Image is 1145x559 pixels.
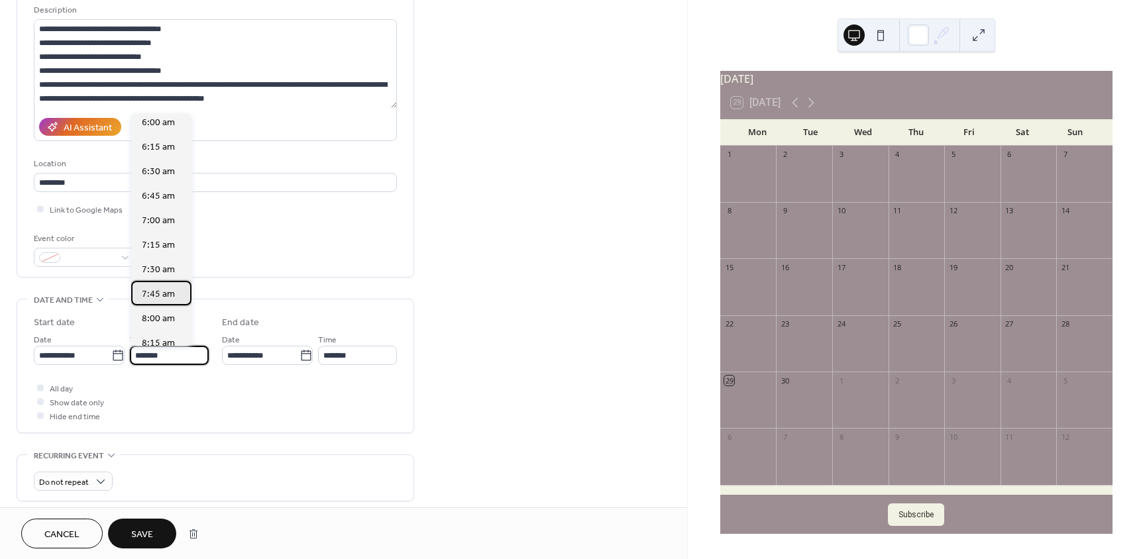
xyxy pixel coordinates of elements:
span: Show date only [50,396,104,410]
div: Event color [34,232,133,246]
span: Cancel [44,528,80,542]
div: AI Assistant [64,121,112,135]
div: 13 [1005,206,1014,216]
div: 24 [836,319,846,329]
div: 3 [948,376,958,385]
button: Save [108,519,176,548]
div: 5 [1060,376,1070,385]
div: 7 [780,432,790,442]
div: Location [34,157,394,171]
div: Tue [784,119,837,146]
span: Hide end time [50,410,100,424]
div: 1 [724,150,734,160]
div: 8 [724,206,734,216]
div: 15 [724,262,734,272]
div: 26 [948,319,958,329]
div: 20 [1005,262,1014,272]
button: Cancel [21,519,103,548]
div: Wed [837,119,890,146]
span: Recurring event [34,449,104,463]
div: [DATE] [720,71,1113,87]
span: 7:15 am [142,238,175,252]
span: Date and time [34,293,93,307]
div: Fri [943,119,996,146]
div: 6 [724,432,734,442]
span: Do not repeat [39,475,89,490]
span: 7:30 am [142,263,175,277]
div: Thu [890,119,943,146]
div: 22 [724,319,734,329]
span: Link to Google Maps [50,203,123,217]
div: 1 [836,376,846,385]
span: 6:00 am [142,116,175,130]
div: 25 [893,319,902,329]
div: 16 [780,262,790,272]
div: 12 [948,206,958,216]
span: Time [318,333,337,347]
div: End date [222,316,259,330]
div: 11 [893,206,902,216]
div: Mon [731,119,784,146]
div: 4 [1005,376,1014,385]
div: 5 [948,150,958,160]
span: 7:00 am [142,214,175,228]
div: 10 [948,432,958,442]
div: 3 [836,150,846,160]
div: 28 [1060,319,1070,329]
span: 7:45 am [142,287,175,301]
div: 29 [724,376,734,385]
div: 19 [948,262,958,272]
span: 8:00 am [142,312,175,326]
span: All day [50,382,73,396]
div: Sun [1049,119,1102,146]
div: 6 [1005,150,1014,160]
span: Save [131,528,153,542]
span: 8:15 am [142,336,175,350]
div: 8 [836,432,846,442]
button: AI Assistant [39,118,121,136]
div: 27 [1005,319,1014,329]
div: 11 [1005,432,1014,442]
button: Subscribe [888,503,944,526]
div: 7 [1060,150,1070,160]
span: Date [34,333,52,347]
span: 6:30 am [142,165,175,179]
div: Description [34,3,394,17]
div: 18 [893,262,902,272]
div: 14 [1060,206,1070,216]
div: 2 [893,376,902,385]
div: 12 [1060,432,1070,442]
div: 10 [836,206,846,216]
div: 23 [780,319,790,329]
div: 9 [893,432,902,442]
div: Start date [34,316,75,330]
span: Date [222,333,240,347]
div: 17 [836,262,846,272]
div: 30 [780,376,790,385]
div: 4 [893,150,902,160]
span: 6:15 am [142,140,175,154]
div: 2 [780,150,790,160]
span: Time [130,333,148,347]
div: Sat [996,119,1049,146]
div: 21 [1060,262,1070,272]
span: 6:45 am [142,189,175,203]
div: 9 [780,206,790,216]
